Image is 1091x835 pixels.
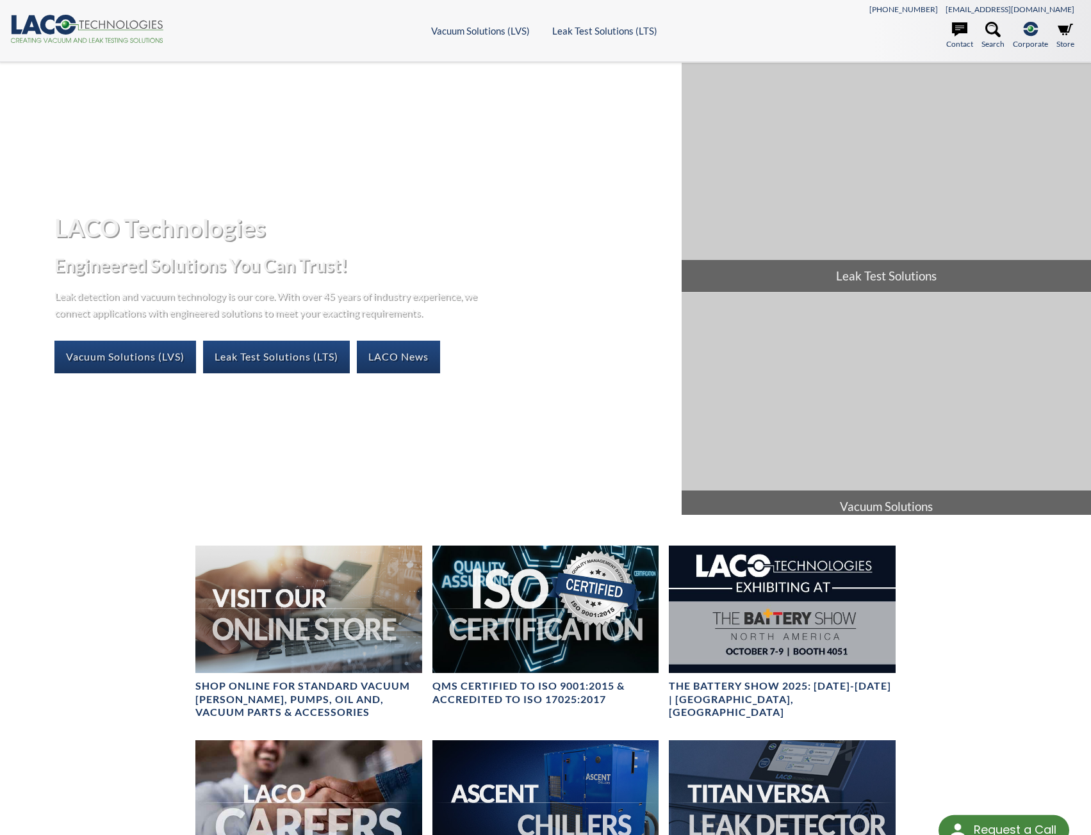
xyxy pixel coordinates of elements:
a: Leak Test Solutions (LTS) [203,341,350,373]
a: Contact [946,22,973,50]
a: LACO News [357,341,440,373]
a: [EMAIL_ADDRESS][DOMAIN_NAME] [946,4,1074,14]
a: The Battery Show 2025: Oct 7-9 | Detroit, MIThe Battery Show 2025: [DATE]-[DATE] | [GEOGRAPHIC_DA... [669,546,896,720]
h4: QMS CERTIFIED to ISO 9001:2015 & Accredited to ISO 17025:2017 [432,679,659,706]
a: Store [1056,22,1074,50]
h4: SHOP ONLINE FOR STANDARD VACUUM [PERSON_NAME], PUMPS, OIL AND, VACUUM PARTS & ACCESSORIES [195,679,422,719]
span: Corporate [1013,38,1048,50]
a: Leak Test Solutions [682,63,1091,292]
a: Vacuum Solutions (LVS) [431,25,530,36]
span: Vacuum Solutions [682,490,1091,523]
span: Leak Test Solutions [682,260,1091,292]
a: Vacuum Solutions [682,293,1091,522]
a: Search [981,22,1005,50]
h4: The Battery Show 2025: [DATE]-[DATE] | [GEOGRAPHIC_DATA], [GEOGRAPHIC_DATA] [669,679,896,719]
h1: LACO Technologies [54,212,671,243]
p: Leak detection and vacuum technology is our core. With over 45 years of industry experience, we c... [54,288,484,320]
a: Visit Our Online Store headerSHOP ONLINE FOR STANDARD VACUUM [PERSON_NAME], PUMPS, OIL AND, VACUU... [195,546,422,720]
a: Leak Test Solutions (LTS) [552,25,657,36]
a: Vacuum Solutions (LVS) [54,341,196,373]
a: [PHONE_NUMBER] [869,4,938,14]
h2: Engineered Solutions You Can Trust! [54,254,671,277]
a: ISO Certification headerQMS CERTIFIED to ISO 9001:2015 & Accredited to ISO 17025:2017 [432,546,659,706]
